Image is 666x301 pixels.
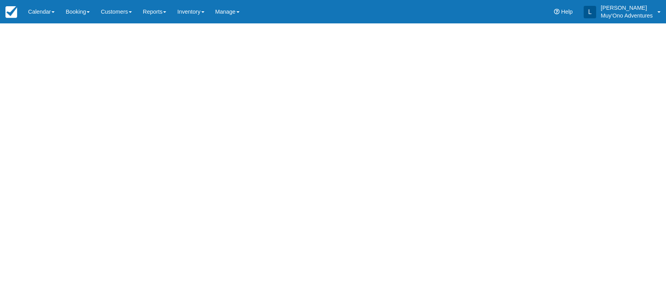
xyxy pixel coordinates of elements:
p: [PERSON_NAME] [601,4,653,12]
span: Help [561,9,573,15]
div: L [584,6,596,18]
p: Muy'Ono Adventures [601,12,653,19]
img: checkfront-main-nav-mini-logo.png [5,6,17,18]
i: Help [554,9,559,14]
